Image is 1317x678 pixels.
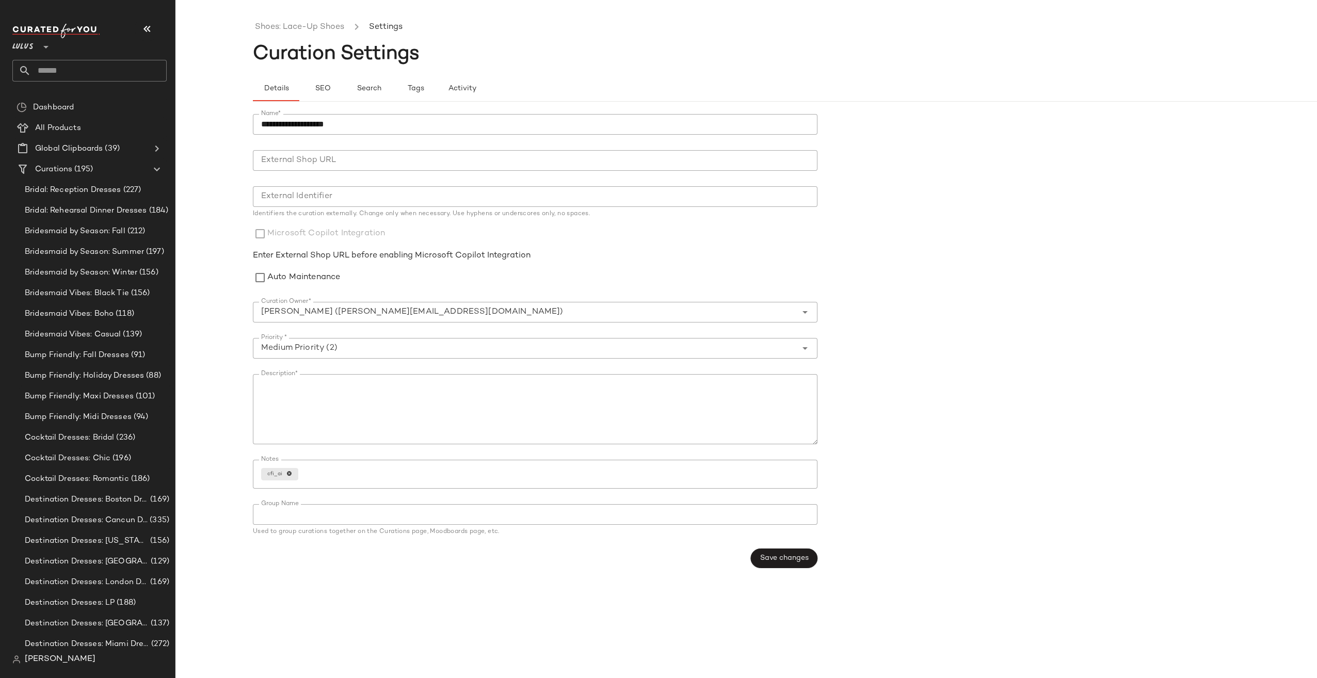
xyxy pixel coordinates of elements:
[129,473,150,485] span: (186)
[253,211,817,217] div: Identifiers the curation externally. Change only when necessary. Use hyphens or underscores only,...
[407,85,424,93] span: Tags
[25,432,114,444] span: Cocktail Dresses: Bridal
[149,618,169,629] span: (137)
[25,184,121,196] span: Bridal: Reception Dresses
[132,411,149,423] span: (94)
[110,453,131,464] span: (196)
[267,470,286,478] span: cfi_ai
[115,597,136,609] span: (188)
[125,225,146,237] span: (212)
[25,535,148,547] span: Destination Dresses: [US_STATE] Dresses
[148,576,169,588] span: (169)
[799,342,811,354] i: Open
[25,267,137,279] span: Bridesmaid by Season: Winter
[25,638,149,650] span: Destination Dresses: Miami Dresses
[25,514,148,526] span: Destination Dresses: Cancun Dresses
[25,494,148,506] span: Destination Dresses: Boston Dresses
[12,655,21,664] img: svg%3e
[367,21,405,34] li: Settings
[25,576,148,588] span: Destination Dresses: London Dresses
[760,554,809,562] span: Save changes
[25,453,110,464] span: Cocktail Dresses: Chic
[255,21,344,34] a: Shoes: Lace-Up Shoes
[35,164,72,175] span: Curations
[134,391,155,402] span: (101)
[799,306,811,318] i: Open
[25,329,121,341] span: Bridesmaid Vibes: Casual
[25,287,129,299] span: Bridesmaid Vibes: Black Tie
[129,287,150,299] span: (156)
[121,184,141,196] span: (227)
[149,556,169,568] span: (129)
[35,122,81,134] span: All Products
[25,653,95,666] span: [PERSON_NAME]
[253,44,420,64] span: Curation Settings
[12,35,34,54] span: Lulus
[33,102,74,114] span: Dashboard
[121,329,142,341] span: (139)
[25,391,134,402] span: Bump Friendly: Maxi Dresses
[357,85,381,93] span: Search
[253,250,817,262] div: Enter External Shop URL before enabling Microsoft Copilot Integration
[751,548,817,568] button: Save changes
[148,514,169,526] span: (335)
[25,225,125,237] span: Bridesmaid by Season: Fall
[144,246,164,258] span: (197)
[35,143,103,155] span: Global Clipboards
[25,411,132,423] span: Bump Friendly: Midi Dresses
[12,24,100,38] img: cfy_white_logo.C9jOOHJF.svg
[25,618,149,629] span: Destination Dresses: [GEOGRAPHIC_DATA] Dresses
[72,164,93,175] span: (195)
[144,370,161,382] span: (88)
[114,432,135,444] span: (236)
[25,556,149,568] span: Destination Dresses: [GEOGRAPHIC_DATA] Dresses
[25,597,115,609] span: Destination Dresses: LP
[314,85,330,93] span: SEO
[25,370,144,382] span: Bump Friendly: Holiday Dresses
[25,473,129,485] span: Cocktail Dresses: Romantic
[148,535,169,547] span: (156)
[25,246,144,258] span: Bridesmaid by Season: Summer
[25,308,114,320] span: Bridesmaid Vibes: Boho
[447,85,476,93] span: Activity
[17,102,27,112] img: svg%3e
[253,529,817,535] div: Used to group curations together on the Curations page, Moodboards page, etc.
[25,205,147,217] span: Bridal: Rehearsal Dinner Dresses
[147,205,169,217] span: (184)
[263,85,288,93] span: Details
[25,349,129,361] span: Bump Friendly: Fall Dresses
[129,349,146,361] span: (91)
[137,267,158,279] span: (156)
[148,494,169,506] span: (169)
[103,143,120,155] span: (39)
[267,266,340,289] label: Auto Maintenance
[149,638,169,650] span: (272)
[114,308,134,320] span: (118)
